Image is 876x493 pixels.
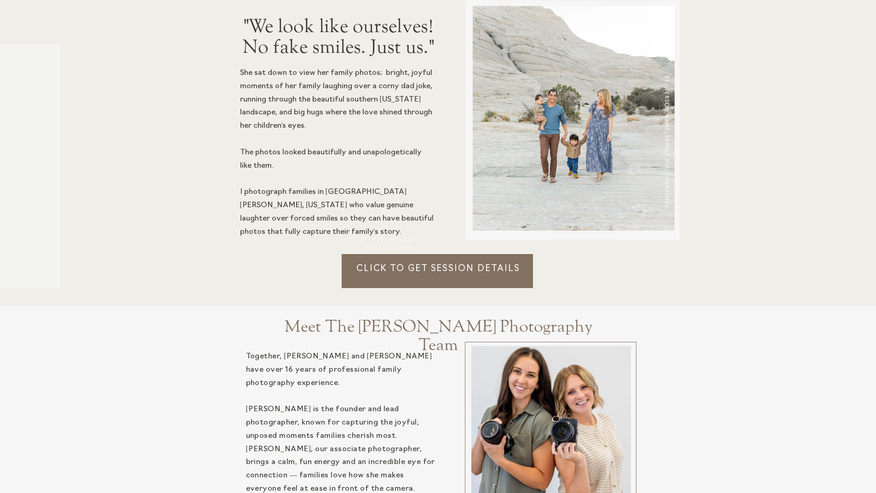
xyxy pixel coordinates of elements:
h3: St. [PERSON_NAME] Family photographer [656,61,670,222]
h2: She sat down to view her family photos; bright, joyful moments of her family laughing over a corn... [240,67,434,247]
h3: St. [PERSON_NAME] Photographer [342,238,438,249]
a: Meet The [PERSON_NAME] Photography Team [272,317,605,329]
a: Click to Get session details [342,263,535,288]
h3: "We look like ourselves! No fake smiles. Just us." [210,16,466,45]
